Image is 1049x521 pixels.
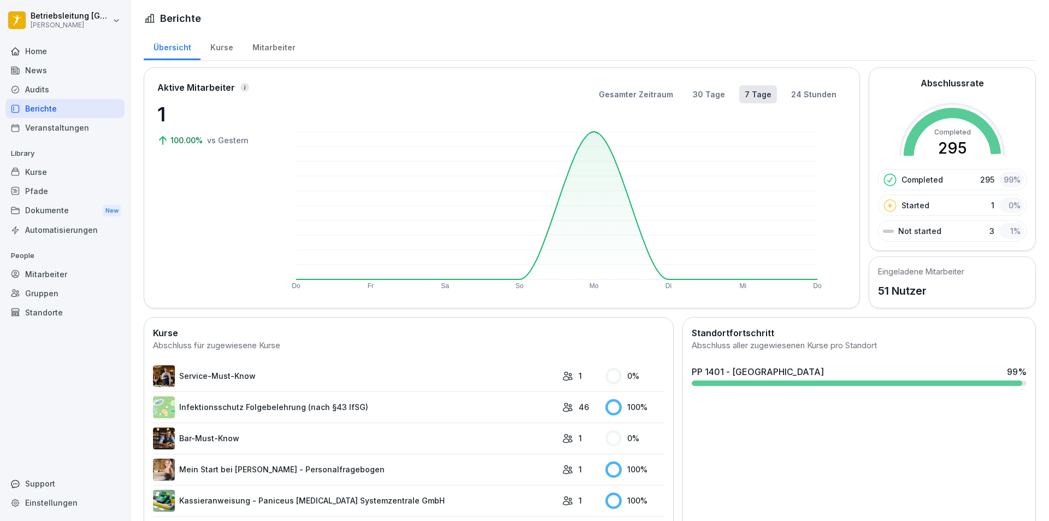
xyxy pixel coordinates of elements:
p: 295 [980,174,994,185]
a: Kurse [201,32,243,60]
a: Infektionsschutz Folgebelehrung (nach §43 IfSG) [153,396,557,418]
h5: Eingeladene Mitarbeiter [878,266,964,277]
a: Berichte [5,99,125,118]
a: Kassieranweisung - Paniceus [MEDICAL_DATA] Systemzentrale GmbH [153,490,557,512]
div: 100 % [605,399,664,415]
button: 24 Stunden [786,85,842,103]
div: PP 1401 - [GEOGRAPHIC_DATA] [692,365,824,378]
button: 30 Tage [687,85,730,103]
a: Automatisierungen [5,220,125,239]
text: Sa [441,282,449,290]
button: Gesamter Zeitraum [593,85,679,103]
p: 1 [579,495,582,506]
img: fvkk888r47r6bwfldzgy1v13.png [153,490,175,512]
div: Abschluss für zugewiesene Kurse [153,339,664,352]
h1: Berichte [160,11,201,26]
text: Do [813,282,822,290]
p: Betriebsleitung [GEOGRAPHIC_DATA] [31,11,110,21]
a: Service-Must-Know [153,365,557,387]
p: Aktive Mitarbeiter [157,81,235,94]
p: 3 [989,225,994,237]
p: 1 [157,99,267,129]
a: News [5,61,125,80]
text: Do [292,282,300,290]
text: So [516,282,524,290]
a: Pfade [5,182,125,201]
p: [PERSON_NAME] [31,21,110,29]
p: Not started [898,225,941,237]
text: Mi [739,282,746,290]
div: 1 % [1000,223,1024,239]
a: Mitarbeiter [243,32,305,60]
a: Übersicht [144,32,201,60]
p: Completed [901,174,943,185]
a: Kurse [5,162,125,182]
p: Library [5,145,125,162]
a: Bar-Must-Know [153,428,557,449]
p: 1 [579,432,582,444]
div: 99 % [1000,172,1024,188]
img: kpon4nh320e9lf5mryu3zflh.png [153,365,175,387]
a: Einstellungen [5,493,125,512]
a: Audits [5,80,125,99]
p: Started [901,200,929,211]
div: Support [5,474,125,493]
text: Mo [590,282,599,290]
a: Mein Start bei [PERSON_NAME] - Personalfragebogen [153,459,557,481]
div: 0 % [605,368,664,384]
p: vs Gestern [207,134,249,146]
div: 100 % [605,461,664,478]
p: People [5,247,125,265]
img: aaay8cu0h1hwaqqp9269xjan.png [153,459,175,481]
div: 0 % [1000,197,1024,213]
img: tgff07aey9ahi6f4hltuk21p.png [153,396,175,418]
a: Standorte [5,303,125,322]
a: DokumenteNew [5,201,125,221]
p: 100.00% [170,134,205,146]
p: 1 [579,370,582,382]
h2: Abschlussrate [921,77,984,90]
a: Mitarbeiter [5,265,125,284]
a: Home [5,42,125,61]
p: 1 [579,464,582,475]
img: avw4yih0pjczq94wjribdn74.png [153,428,175,449]
p: 46 [579,401,589,413]
div: New [103,204,121,217]
div: 0 % [605,430,664,447]
p: 1 [991,200,994,211]
div: 99 % [1007,365,1027,378]
text: Di [665,282,671,290]
h2: Kurse [153,326,664,339]
text: Fr [368,282,374,290]
a: PP 1401 - [GEOGRAPHIC_DATA]99% [687,361,1031,390]
h2: Standortfortschritt [692,326,1027,339]
div: 100 % [605,493,664,509]
a: Gruppen [5,284,125,303]
p: 51 Nutzer [878,283,964,299]
button: 7 Tage [739,85,777,103]
div: Abschluss aller zugewiesenen Kurse pro Standort [692,339,1027,352]
a: Veranstaltungen [5,118,125,137]
div: Dokumente [5,201,125,221]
